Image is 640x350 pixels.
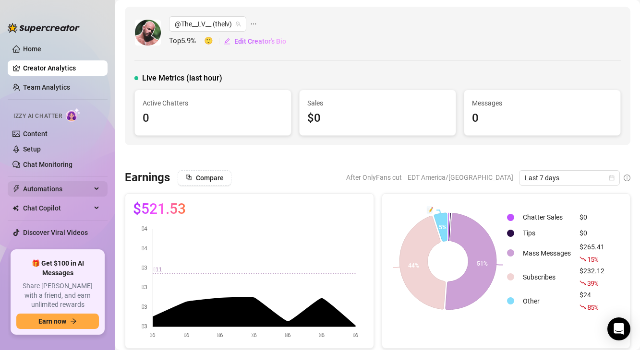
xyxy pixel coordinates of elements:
[580,303,586,310] span: fall
[587,279,598,288] span: 39 %
[624,175,630,181] span: info-circle
[519,266,575,289] td: Subscribes
[519,210,575,225] td: Chatter Sales
[408,170,513,185] span: EDT America/[GEOGRAPHIC_DATA]
[223,34,287,49] button: Edit Creator's Bio
[204,35,223,47] span: 🙂
[234,37,286,45] span: Edit Creator's Bio
[125,170,170,186] h3: Earnings
[580,242,604,265] div: $265.41
[587,303,598,312] span: 85 %
[16,259,99,278] span: 🎁 Get $100 in AI Messages
[143,109,283,128] div: 0
[580,256,586,262] span: fall
[607,317,630,340] div: Open Intercom Messenger
[525,171,614,185] span: Last 7 days
[580,266,604,289] div: $232.12
[580,290,604,313] div: $24
[12,185,20,193] span: thunderbolt
[175,17,241,31] span: @The__LV__ (thelv)
[346,170,402,185] span: After OnlyFans cut
[519,242,575,265] td: Mass Messages
[23,130,48,138] a: Content
[587,255,598,264] span: 15 %
[23,60,100,76] a: Creator Analytics
[23,45,41,53] a: Home
[307,109,448,128] div: $0
[169,35,204,47] span: Top 5.9 %
[23,229,88,236] a: Discover Viral Videos
[13,112,62,121] span: Izzy AI Chatter
[224,38,230,45] span: edit
[16,314,99,329] button: Earn nowarrow-right
[70,318,77,325] span: arrow-right
[66,108,81,122] img: AI Chatter
[519,290,575,313] td: Other
[519,226,575,241] td: Tips
[580,228,604,238] div: $0
[23,145,41,153] a: Setup
[580,280,586,286] span: fall
[133,201,186,217] span: $521.53
[307,98,448,108] span: Sales
[16,281,99,310] span: Share [PERSON_NAME] with a friend, and earn unlimited rewards
[580,212,604,222] div: $0
[23,161,72,168] a: Chat Monitoring
[38,317,66,325] span: Earn now
[12,205,19,211] img: Chat Copilot
[196,174,224,182] span: Compare
[143,98,283,108] span: Active Chatters
[23,200,91,216] span: Chat Copilot
[472,109,613,128] div: 0
[235,21,241,27] span: team
[185,174,192,181] span: block
[250,16,257,32] span: ellipsis
[23,181,91,197] span: Automations
[8,23,80,33] img: logo-BBDzfeDw.svg
[135,20,161,46] img: @The__LV__
[609,175,615,181] span: calendar
[23,83,70,91] a: Team Analytics
[142,72,222,84] span: Live Metrics (last hour)
[426,206,434,213] text: 📝
[383,264,390,271] text: 👤
[178,170,231,186] button: Compare
[472,98,613,108] span: Messages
